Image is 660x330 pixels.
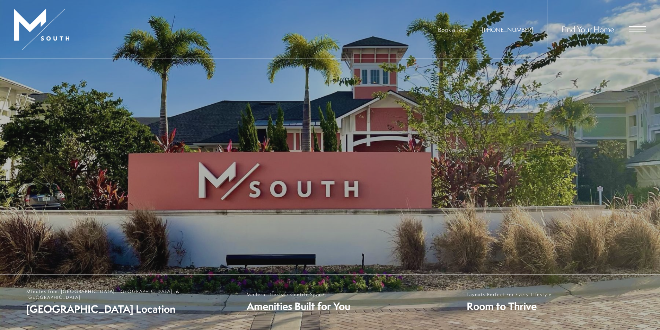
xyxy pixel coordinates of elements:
span: Minutes from [GEOGRAPHIC_DATA], [GEOGRAPHIC_DATA], & [GEOGRAPHIC_DATA] [26,288,213,300]
a: Find Your Home [561,24,614,35]
span: [PHONE_NUMBER] [482,26,533,34]
a: Book a Tour [438,26,467,34]
a: Call Us at 813-570-8014 [482,26,533,34]
img: MSouth [14,9,69,50]
span: [GEOGRAPHIC_DATA] Location [26,302,213,316]
button: Open Menu [629,26,646,32]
